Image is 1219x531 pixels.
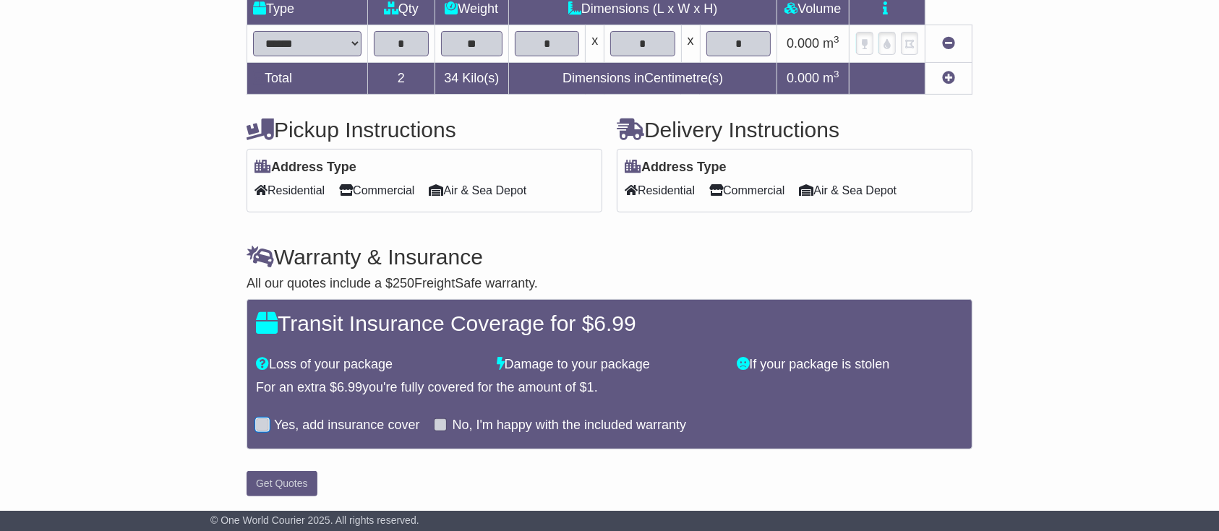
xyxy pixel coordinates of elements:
[256,380,963,396] div: For an extra $ you're fully covered for the amount of $ .
[210,514,419,526] span: © One World Courier 2025. All rights reserved.
[339,179,414,202] span: Commercial
[800,179,897,202] span: Air & Sea Depot
[247,276,972,292] div: All our quotes include a $ FreightSafe warranty.
[787,71,819,85] span: 0.000
[444,71,458,85] span: 34
[255,179,325,202] span: Residential
[429,179,527,202] span: Air & Sea Depot
[452,418,686,433] label: No, I'm happy with the included warranty
[249,357,489,373] div: Loss of your package
[625,179,695,202] span: Residential
[942,36,955,51] a: Remove this item
[823,71,839,85] span: m
[709,179,784,202] span: Commercial
[586,25,604,63] td: x
[681,25,700,63] td: x
[587,380,594,394] span: 1
[625,160,727,176] label: Address Type
[247,63,368,95] td: Total
[337,380,362,394] span: 6.99
[489,357,730,373] div: Damage to your package
[247,471,317,496] button: Get Quotes
[730,357,970,373] div: If your package is stolen
[255,160,356,176] label: Address Type
[393,276,414,290] span: 250
[787,36,819,51] span: 0.000
[368,63,435,95] td: 2
[834,69,839,79] sup: 3
[256,311,963,335] h4: Transit Insurance Coverage for $
[247,245,972,269] h4: Warranty & Insurance
[942,71,955,85] a: Add new item
[617,118,972,142] h4: Delivery Instructions
[834,34,839,45] sup: 3
[509,63,777,95] td: Dimensions in Centimetre(s)
[247,118,602,142] h4: Pickup Instructions
[274,418,419,433] label: Yes, add insurance cover
[594,311,636,335] span: 6.99
[435,63,509,95] td: Kilo(s)
[823,36,839,51] span: m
